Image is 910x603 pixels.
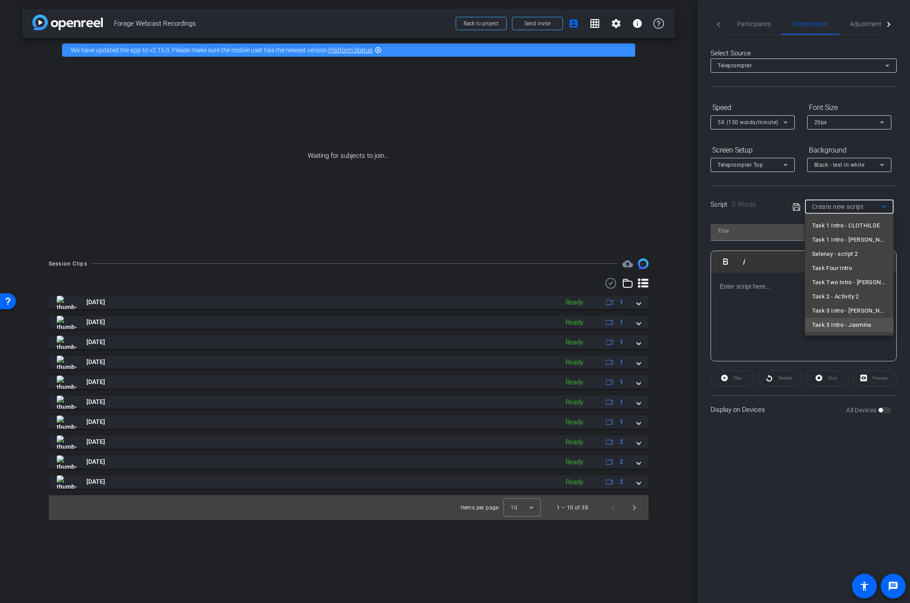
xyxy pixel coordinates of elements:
[812,305,887,316] span: Task 3 Intro - [PERSON_NAME]
[812,320,871,330] span: Task 3 Intro - Jasmina
[812,277,887,288] span: Task Two Intro - [PERSON_NAME]
[812,249,858,259] span: Selenay - script 2
[812,263,852,274] span: Task Four Intro
[812,291,859,302] span: Task 2 - Activity 2
[812,220,880,231] span: Task 1 Intro - CLOTHILDE
[812,235,887,245] span: Task 1 Intro - [PERSON_NAME]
